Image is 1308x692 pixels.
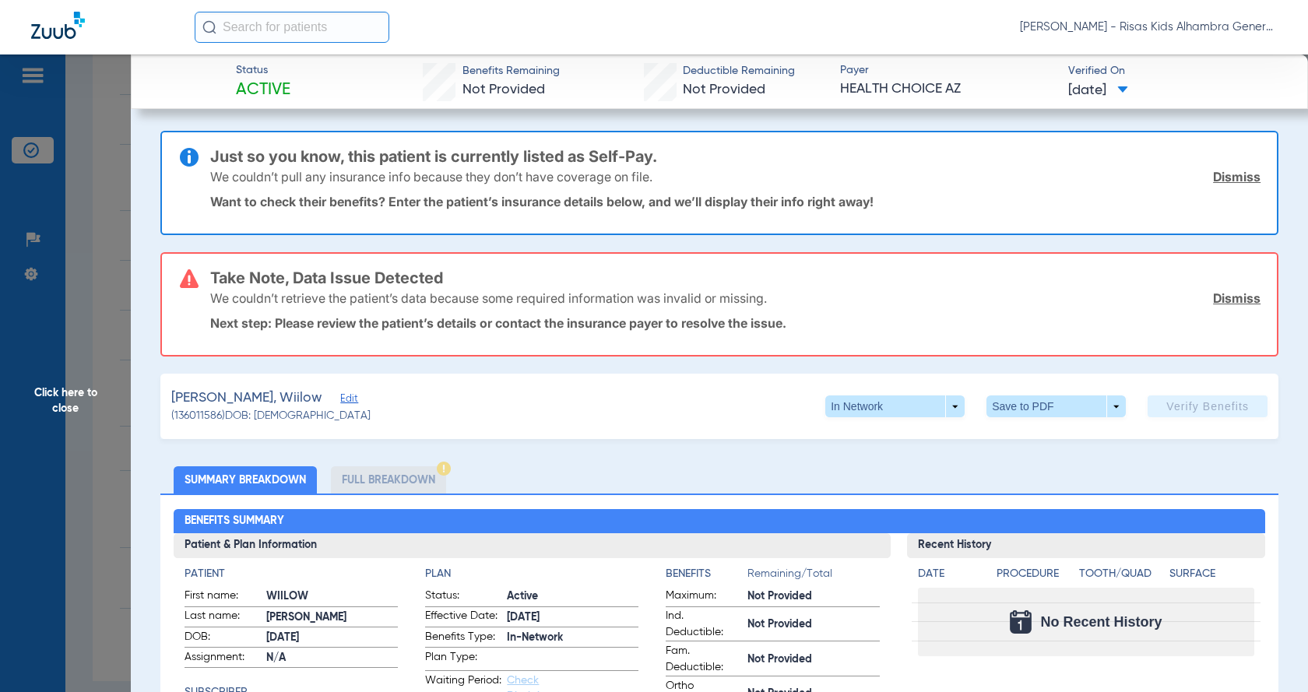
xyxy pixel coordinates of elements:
[1010,610,1032,634] img: Calendar
[666,588,742,606] span: Maximum:
[507,609,638,626] span: [DATE]
[185,588,261,606] span: First name:
[210,290,767,306] p: We couldn’t retrieve the patient’s data because some required information was invalid or missing.
[462,63,560,79] span: Benefits Remaining
[918,566,983,582] h4: Date
[236,62,290,79] span: Status
[666,643,742,676] span: Fam. Deductible:
[918,566,983,588] app-breakdown-title: Date
[507,588,638,605] span: Active
[425,588,501,606] span: Status:
[340,393,354,408] span: Edit
[747,652,879,668] span: Not Provided
[185,649,261,668] span: Assignment:
[266,650,398,666] span: N/A
[986,395,1126,417] button: Save to PDF
[1169,566,1254,588] app-breakdown-title: Surface
[195,12,389,43] input: Search for patients
[180,269,199,288] img: error-icon
[437,462,451,476] img: Hazard
[202,20,216,34] img: Search Icon
[666,566,747,582] h4: Benefits
[747,588,879,605] span: Not Provided
[236,79,290,101] span: Active
[1068,63,1282,79] span: Verified On
[666,608,742,641] span: Ind. Deductible:
[507,630,638,646] span: In-Network
[331,466,446,494] li: Full Breakdown
[825,395,965,417] button: In Network
[210,149,1261,164] h3: Just so you know, this patient is currently listed as Self-Pay.
[462,83,545,97] span: Not Provided
[425,629,501,648] span: Benefits Type:
[840,62,1054,79] span: Payer
[174,509,1264,534] h2: Benefits Summary
[683,83,765,97] span: Not Provided
[171,388,322,408] span: [PERSON_NAME], Wiilow
[174,466,317,494] li: Summary Breakdown
[1041,614,1162,630] span: No Recent History
[997,566,1074,588] app-breakdown-title: Procedure
[210,270,1261,286] h3: Take Note, Data Issue Detected
[997,566,1074,582] h4: Procedure
[1213,169,1261,184] a: Dismiss
[266,588,398,605] span: WIILOW
[1079,566,1164,588] app-breakdown-title: Tooth/Quad
[907,533,1265,558] h3: Recent History
[31,12,85,39] img: Zuub Logo
[425,608,501,627] span: Effective Date:
[185,629,261,648] span: DOB:
[425,649,501,670] span: Plan Type:
[1068,81,1128,100] span: [DATE]
[683,63,795,79] span: Deductible Remaining
[1230,617,1308,692] iframe: Chat Widget
[171,408,371,424] span: (136011586) DOB: [DEMOGRAPHIC_DATA]
[1020,19,1277,35] span: [PERSON_NAME] - Risas Kids Alhambra General
[210,315,1261,331] p: Next step: Please review the patient’s details or contact the insurance payer to resolve the issue.
[1079,566,1164,582] h4: Tooth/Quad
[185,608,261,627] span: Last name:
[180,148,199,167] img: info-icon
[174,533,890,558] h3: Patient & Plan Information
[747,566,879,588] span: Remaining/Total
[210,194,1261,209] p: Want to check their benefits? Enter the patient’s insurance details below, and we’ll display thei...
[185,566,398,582] h4: Patient
[266,609,398,626] span: [PERSON_NAME]
[666,566,747,588] app-breakdown-title: Benefits
[747,616,879,633] span: Not Provided
[266,630,398,646] span: [DATE]
[425,566,638,582] h4: Plan
[1169,566,1254,582] h4: Surface
[840,79,1054,99] span: HEALTH CHOICE AZ
[210,169,652,184] p: We couldn’t pull any insurance info because they don’t have coverage on file.
[1213,290,1261,306] a: Dismiss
